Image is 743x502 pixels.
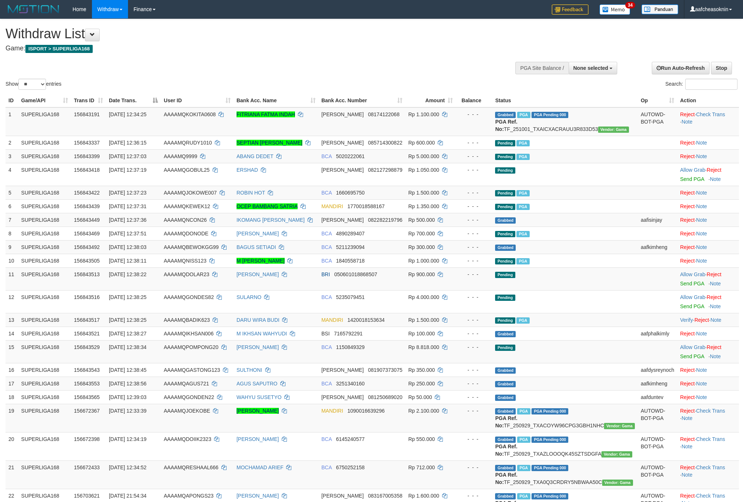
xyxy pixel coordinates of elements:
span: BRI [321,271,330,277]
td: SUPERLIGA168 [18,199,71,213]
span: · [680,294,707,300]
a: Check Trans [696,493,725,499]
div: - - - [459,330,489,337]
a: [PERSON_NAME] [237,344,279,350]
a: Reject [680,203,695,209]
span: Pending [495,204,515,210]
a: ERSHAD [237,167,258,173]
span: BCA [321,190,332,196]
h4: Game: [6,45,488,52]
a: Reject [680,436,695,442]
a: [PERSON_NAME] [237,271,279,277]
a: OCEP BAMBANG SATRIA [237,203,298,209]
div: - - - [459,153,489,160]
span: Marked by aafsoycanthlai [516,231,529,237]
td: SUPERLIGA168 [18,163,71,186]
span: Rp 100.000 [408,331,435,337]
span: AAAAMQGONDES82 [164,294,214,300]
label: Search: [665,79,737,90]
a: Reject [680,140,695,146]
span: 156843492 [74,244,100,250]
a: Note [682,444,693,449]
span: Rp 1.500.000 [408,190,439,196]
a: Note [696,394,707,400]
span: BSI [321,331,330,337]
a: SULTHONI [237,367,262,373]
span: AAAAMQGOBUL25 [164,167,210,173]
a: [PERSON_NAME] [237,231,279,236]
span: Marked by aafsoycanthlai [516,154,529,160]
a: Reject [680,493,695,499]
a: Reject [680,367,695,373]
a: M [PERSON_NAME] [237,258,285,264]
span: · [680,271,707,277]
span: 156843337 [74,140,100,146]
td: SUPERLIGA168 [18,327,71,340]
span: [DATE] 12:38:27 [109,331,146,337]
span: [DATE] 12:37:19 [109,167,146,173]
a: BAGUS SETIADI [237,244,276,250]
td: 7 [6,213,18,227]
a: Note [696,258,707,264]
td: SUPERLIGA168 [18,149,71,163]
span: Pending [495,272,515,278]
a: Reject [680,231,695,236]
span: Marked by aafsoycanthlai [516,204,529,210]
td: · [677,327,739,340]
span: Rp 300.000 [408,244,435,250]
a: AGUS SAPUTRO [237,381,277,387]
th: Op: activate to sort column ascending [638,94,677,107]
span: Marked by aafheankoy [516,140,529,146]
a: Note [682,119,693,125]
span: MANDIRI [321,203,343,209]
td: · · [677,107,739,136]
span: Copy 7165792291 to clipboard [334,331,363,337]
a: Reject [680,153,695,159]
td: · [677,254,739,267]
a: Note [696,203,707,209]
a: SEPTIAN [PERSON_NAME] [237,140,302,146]
a: Note [696,140,707,146]
input: Search: [685,79,737,90]
span: Rp 1.000.000 [408,258,439,264]
h1: Withdraw List [6,26,488,41]
span: BCA [321,244,332,250]
span: Copy 082127298879 to clipboard [368,167,402,173]
b: PGA Ref. No: [495,119,517,132]
td: SUPERLIGA168 [18,267,71,290]
span: [DATE] 12:38:25 [109,317,146,323]
a: Check Trans [696,436,725,442]
span: 156843521 [74,331,100,337]
a: [PERSON_NAME] [237,493,279,499]
th: Bank Acc. Name: activate to sort column ascending [234,94,319,107]
span: Rp 600.000 [408,140,435,146]
label: Show entries [6,79,61,90]
td: · [677,240,739,254]
span: [DATE] 12:37:23 [109,190,146,196]
a: Reject [707,344,721,350]
span: PGA Pending [532,112,568,118]
a: Send PGA [680,353,704,359]
span: Pending [495,140,515,146]
span: AAAAMQIKHSAN006 [164,331,213,337]
span: [DATE] 12:34:25 [109,111,146,117]
span: [DATE] 12:38:11 [109,258,146,264]
span: Rp 1.350.000 [408,203,439,209]
span: [DATE] 12:38:45 [109,367,146,373]
span: Rp 1.050.000 [408,167,439,173]
a: Note [710,303,721,309]
span: AAAAMQ9999 [164,153,197,159]
a: Note [710,353,721,359]
a: FITRIANA FATMA INDAH [237,111,295,117]
div: - - - [459,111,489,118]
a: Reject [707,271,721,277]
a: MOCHAMAD ARIEF [237,464,284,470]
th: Game/API: activate to sort column ascending [18,94,71,107]
td: · [677,290,739,313]
a: Send PGA [680,176,704,182]
td: 1 [6,107,18,136]
td: · [677,340,739,363]
td: 8 [6,227,18,240]
a: SULARNO [237,294,262,300]
span: [DATE] 12:38:22 [109,271,146,277]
